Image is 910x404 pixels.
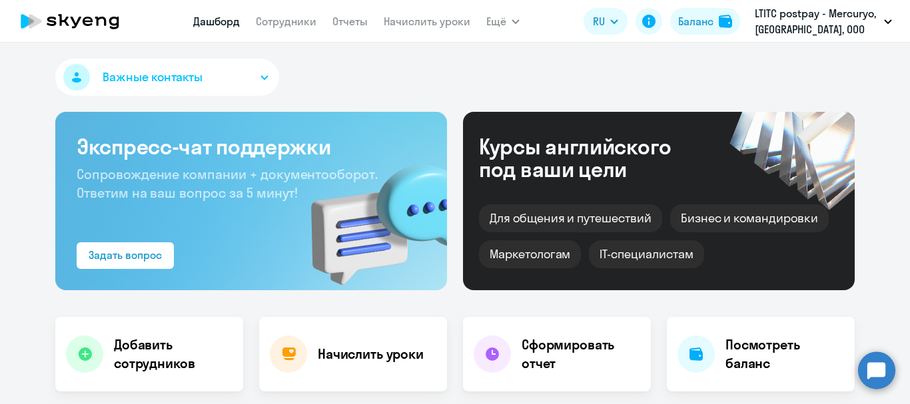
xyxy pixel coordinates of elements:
h3: Экспресс-чат поддержки [77,133,426,160]
div: Для общения и путешествий [479,204,662,232]
h4: Добавить сотрудников [114,335,232,373]
span: Сопровождение компании + документооборот. Ответим на ваш вопрос за 5 минут! [77,166,378,201]
img: balance [719,15,732,28]
button: Балансbalance [670,8,740,35]
div: Задать вопрос [89,247,162,263]
button: Ещё [486,8,520,35]
div: Бизнес и командировки [670,204,829,232]
div: IT-специалистам [589,240,703,268]
h4: Начислить уроки [318,345,424,363]
span: Важные контакты [103,69,203,86]
h4: Посмотреть баланс [725,335,844,373]
img: bg-img [292,140,447,290]
a: Сотрудники [256,15,316,28]
button: Задать вопрос [77,242,174,269]
div: Маркетологам [479,240,581,268]
a: Отчеты [332,15,368,28]
div: Курсы английского под ваши цели [479,135,707,180]
div: Баланс [678,13,713,29]
h4: Сформировать отчет [522,335,640,373]
button: LTITC postpay - Mercuryo, [GEOGRAPHIC_DATA], ООО [748,5,899,37]
button: RU [584,8,628,35]
span: Ещё [486,13,506,29]
span: RU [593,13,605,29]
a: Дашборд [193,15,240,28]
a: Начислить уроки [384,15,470,28]
p: LTITC postpay - Mercuryo, [GEOGRAPHIC_DATA], ООО [755,5,879,37]
button: Важные контакты [55,59,279,96]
